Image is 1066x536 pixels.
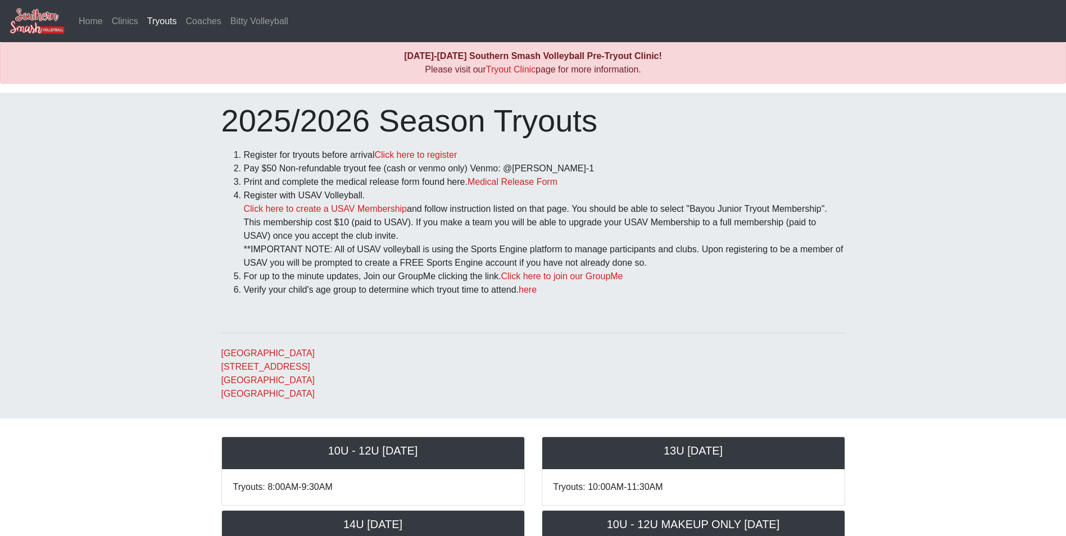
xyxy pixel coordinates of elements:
[9,7,65,35] img: Southern Smash Volleyball
[244,283,845,297] li: Verify your child's age group to determine which tryout time to attend.
[143,10,182,33] a: Tryouts
[221,348,315,398] a: [GEOGRAPHIC_DATA][STREET_ADDRESS][GEOGRAPHIC_DATA][GEOGRAPHIC_DATA]
[74,10,107,33] a: Home
[554,517,833,531] h5: 10U - 12U MAKEUP ONLY [DATE]
[554,480,833,494] p: Tryouts: 10:00AM-11:30AM
[486,65,536,74] a: Tryout Clinic
[233,444,513,457] h5: 10U - 12U [DATE]
[468,177,557,187] a: Medical Release Form
[244,270,845,283] li: For up to the minute updates, Join our GroupMe clicking the link.
[182,10,226,33] a: Coaches
[226,10,293,33] a: Bitty Volleyball
[244,162,845,175] li: Pay $50 Non-refundable tryout fee (cash or venmo only) Venmo: @[PERSON_NAME]-1
[221,102,845,139] h1: 2025/2026 Season Tryouts
[233,517,513,531] h5: 14U [DATE]
[519,285,537,294] a: here
[107,10,143,33] a: Clinics
[554,444,833,457] h5: 13U [DATE]
[404,51,662,61] b: [DATE]-[DATE] Southern Smash Volleyball Pre-Tryout Clinic!
[501,271,623,281] a: Click here to join our GroupMe
[244,175,845,189] li: Print and complete the medical release form found here.
[244,148,845,162] li: Register for tryouts before arrival
[244,204,407,214] a: Click here to create a USAV Membership
[244,189,845,270] li: Register with USAV Volleyball. and follow instruction listed on that page. You should be able to ...
[374,150,457,160] a: Click here to register
[233,480,513,494] p: Tryouts: 8:00AM-9:30AM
